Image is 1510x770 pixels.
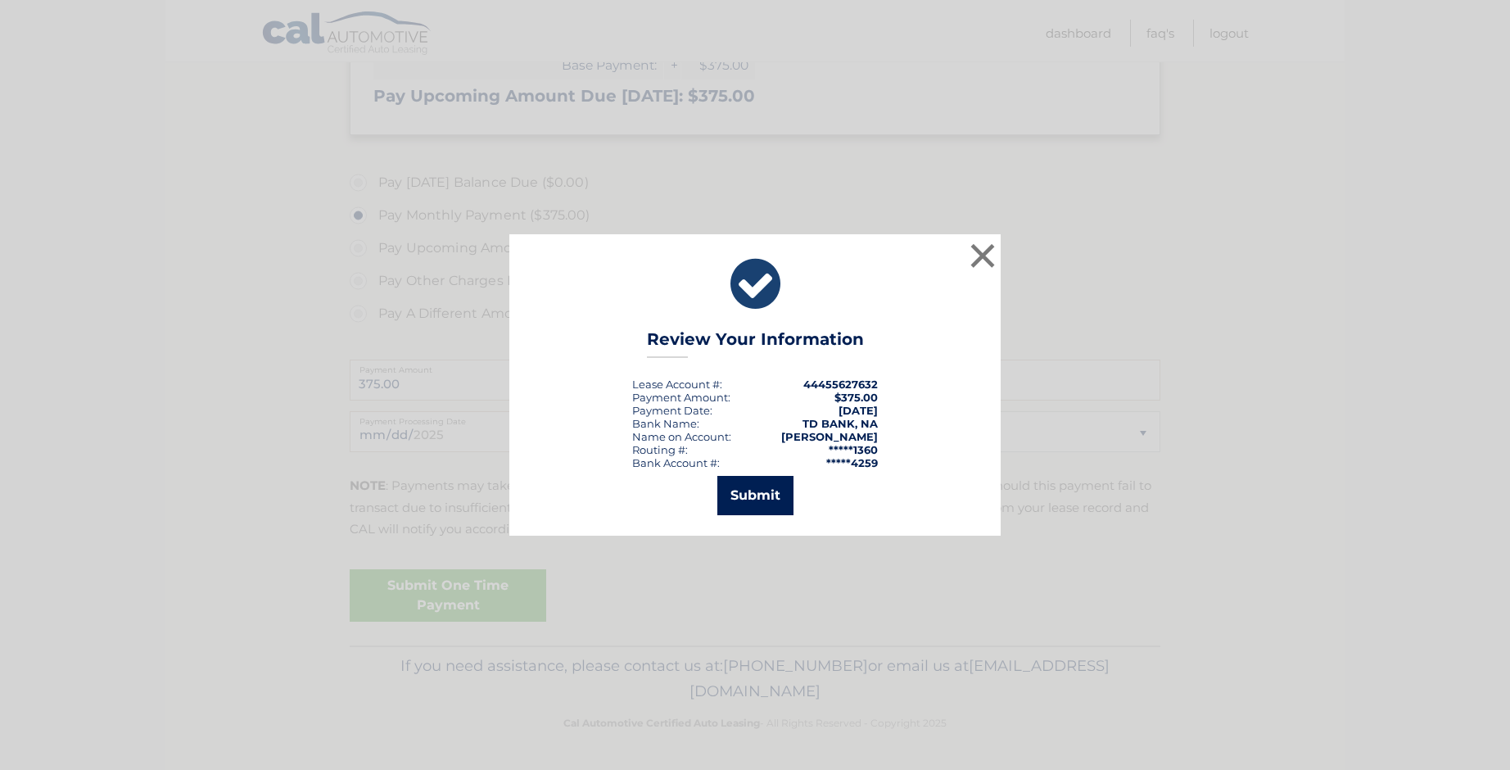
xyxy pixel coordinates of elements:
div: Routing #: [632,443,688,456]
div: Name on Account: [632,430,731,443]
strong: TD BANK, NA [802,417,878,430]
div: Payment Amount: [632,391,730,404]
div: Bank Account #: [632,456,720,469]
span: Payment Date [632,404,710,417]
span: $375.00 [834,391,878,404]
div: : [632,404,712,417]
button: × [966,239,999,272]
div: Bank Name: [632,417,699,430]
div: Lease Account #: [632,378,722,391]
button: Submit [717,476,793,515]
strong: 44455627632 [803,378,878,391]
span: [DATE] [839,404,878,417]
h3: Review Your Information [647,329,864,358]
strong: [PERSON_NAME] [781,430,878,443]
